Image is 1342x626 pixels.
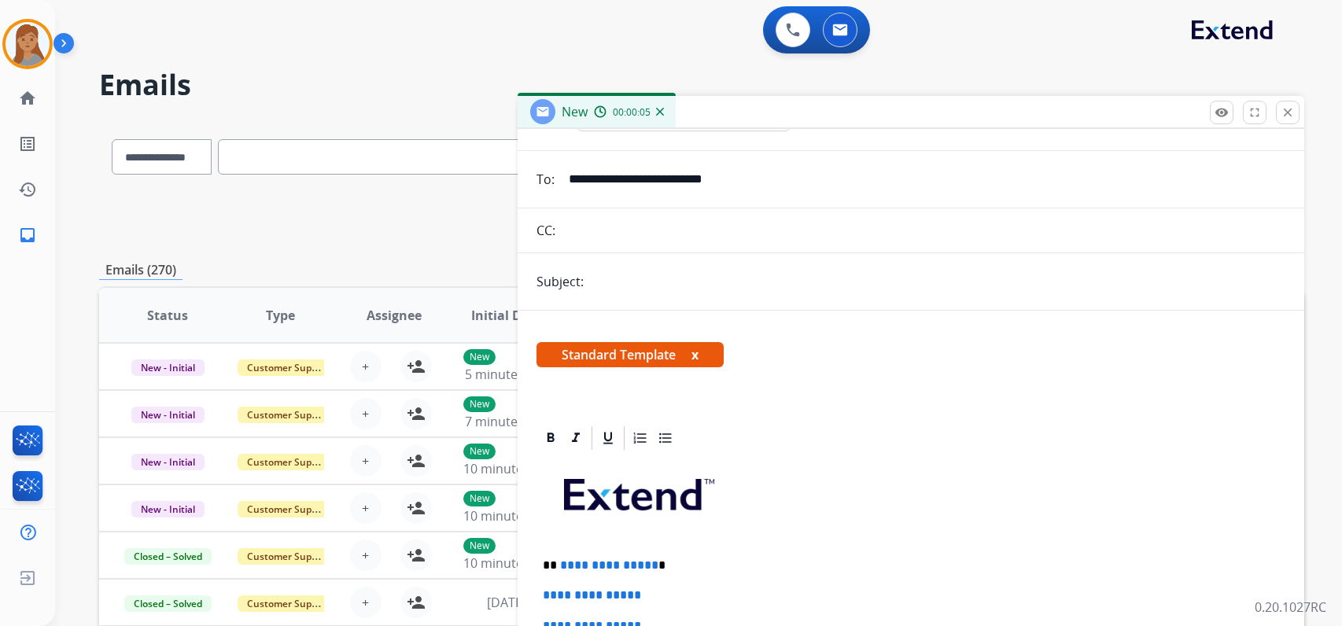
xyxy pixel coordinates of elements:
[463,396,496,412] p: New
[613,106,651,119] span: 00:00:05
[596,426,620,450] div: Underline
[562,103,588,120] span: New
[407,404,426,423] mat-icon: person_add
[131,454,205,470] span: New - Initial
[362,499,369,517] span: +
[463,491,496,506] p: New
[362,404,369,423] span: +
[536,272,584,291] p: Subject:
[536,221,555,240] p: CC:
[131,359,205,376] span: New - Initial
[147,306,188,325] span: Status
[350,539,382,571] button: +
[536,342,724,367] span: Standard Template
[1281,105,1295,120] mat-icon: close
[463,538,496,554] p: New
[18,89,37,108] mat-icon: home
[238,407,340,423] span: Customer Support
[238,454,340,470] span: Customer Support
[362,546,369,565] span: +
[362,357,369,376] span: +
[238,595,340,612] span: Customer Support
[407,499,426,517] mat-icon: person_add
[350,398,382,429] button: +
[124,548,212,565] span: Closed – Solved
[238,359,340,376] span: Customer Support
[18,226,37,245] mat-icon: inbox
[465,366,549,383] span: 5 minutes ago
[362,451,369,470] span: +
[463,444,496,459] p: New
[362,593,369,612] span: +
[539,426,562,450] div: Bold
[407,546,426,565] mat-icon: person_add
[350,351,382,382] button: +
[536,170,555,189] p: To:
[266,306,295,325] span: Type
[463,554,555,572] span: 10 minutes ago
[350,587,382,618] button: +
[654,426,677,450] div: Bullet List
[1248,105,1262,120] mat-icon: fullscreen
[131,501,205,517] span: New - Initial
[124,595,212,612] span: Closed – Solved
[99,260,182,280] p: Emails (270)
[471,306,542,325] span: Initial Date
[407,593,426,612] mat-icon: person_add
[465,413,549,430] span: 7 minutes ago
[18,180,37,199] mat-icon: history
[238,501,340,517] span: Customer Support
[6,22,50,66] img: avatar
[1215,105,1229,120] mat-icon: remove_red_eye
[350,445,382,477] button: +
[463,460,555,477] span: 10 minutes ago
[18,134,37,153] mat-icon: list_alt
[407,451,426,470] mat-icon: person_add
[691,345,699,364] button: x
[487,594,526,611] span: [DATE]
[629,426,652,450] div: Ordered List
[407,357,426,376] mat-icon: person_add
[367,306,422,325] span: Assignee
[238,548,340,565] span: Customer Support
[350,492,382,524] button: +
[463,507,555,525] span: 10 minutes ago
[564,426,588,450] div: Italic
[1255,598,1326,617] p: 0.20.1027RC
[99,69,1304,101] h2: Emails
[131,407,205,423] span: New - Initial
[463,349,496,365] p: New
